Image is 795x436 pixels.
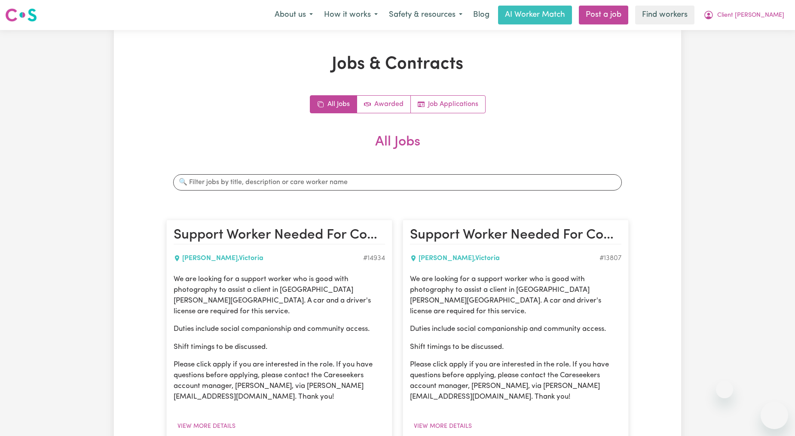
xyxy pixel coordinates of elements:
p: Please click apply if you are interested in the role. If you have questions before applying, plea... [174,359,385,403]
p: Shift timings to be discussed. [410,342,621,352]
p: Duties include social companionship and community access. [410,324,621,335]
h2: Support Worker Needed For Community Access In Melton VIC [410,227,621,244]
input: 🔍 Filter jobs by title, description or care worker name [173,174,622,191]
iframe: Button to launch messaging window [761,402,788,429]
p: Duties include social companionship and community access. [174,324,385,335]
a: AI Worker Match [498,6,572,24]
button: View more details [174,420,239,433]
img: Careseekers logo [5,7,37,23]
span: Client [PERSON_NAME] [717,11,784,20]
div: Job ID #13807 [599,253,621,263]
button: About us [269,6,318,24]
a: Active jobs [357,96,411,113]
button: How it works [318,6,383,24]
div: Job ID #14934 [363,253,385,263]
p: We are looking for a support worker who is good with photography to assist a client in [GEOGRAPHI... [410,274,621,317]
a: All jobs [310,96,357,113]
p: Shift timings to be discussed. [174,342,385,352]
h2: All Jobs [166,134,629,164]
iframe: Close message [716,381,733,398]
h2: Support Worker Needed For Community Access In Melton VIC [174,227,385,244]
button: Safety & resources [383,6,468,24]
button: My Account [698,6,790,24]
a: Post a job [579,6,628,24]
div: [PERSON_NAME] , Victoria [174,253,363,263]
h1: Jobs & Contracts [166,54,629,75]
p: Please click apply if you are interested in the role. If you have questions before applying, plea... [410,359,621,403]
a: Blog [468,6,495,24]
button: View more details [410,420,476,433]
p: We are looking for a support worker who is good with photography to assist a client in [GEOGRAPHI... [174,274,385,317]
a: Job applications [411,96,485,113]
div: [PERSON_NAME] , Victoria [410,253,599,263]
a: Careseekers logo [5,5,37,25]
a: Find workers [635,6,694,24]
